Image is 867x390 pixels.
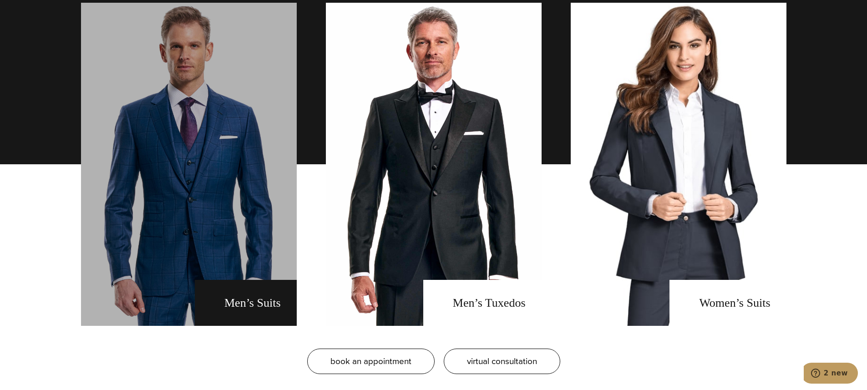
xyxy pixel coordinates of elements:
[326,3,542,326] a: men's tuxedos
[571,3,786,326] a: Women's Suits
[467,355,537,368] span: virtual consultation
[307,349,435,374] a: book an appointment
[444,349,560,374] a: virtual consultation
[81,3,297,326] a: men's suits
[804,363,858,385] iframe: Opens a widget where you can chat to one of our agents
[330,355,411,368] span: book an appointment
